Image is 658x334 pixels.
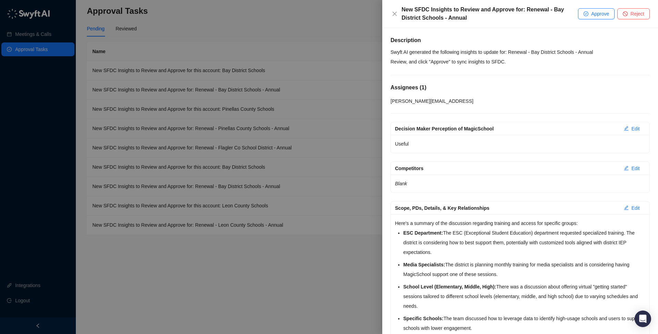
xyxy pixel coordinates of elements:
[624,205,629,210] span: edit
[618,203,645,214] button: Edit
[403,260,645,279] li: The district is planning monthly training for media specialists and is considering having MagicSc...
[392,11,397,17] span: close
[631,204,640,212] span: Edit
[630,10,644,18] span: Reject
[391,98,473,104] span: [PERSON_NAME][EMAIL_ADDRESS]
[584,11,588,16] span: check-circle
[391,83,650,92] h5: Assignees ( 1 )
[403,316,444,321] strong: Specific Schools:
[403,282,645,311] li: There was a discussion about offering virtual "getting started" sessions tailored to different sc...
[395,204,618,212] div: Scope, PDs, Details, & Key Relationships
[578,8,615,19] button: Approve
[395,125,618,132] div: Decision Maker Perception of MagicSchool
[391,36,650,45] h5: Description
[403,230,443,236] strong: ESC Department:
[635,311,651,327] div: Open Intercom Messenger
[403,314,645,333] li: The team discussed how to leverage data to identify high-usage schools and users to support schoo...
[395,165,618,172] div: Competitors
[395,218,645,228] p: Here's a summary of the discussion regarding training and access for specific groups:
[395,139,645,149] p: Useful
[617,8,650,19] button: Reject
[631,165,640,172] span: Edit
[618,163,645,174] button: Edit
[623,11,628,16] span: stop
[403,228,645,257] li: The ESC (Exceptional Student Education) department requested specialized training. The district i...
[403,284,496,289] strong: School Level (Elementary, Middle, High):
[624,166,629,170] span: edit
[391,10,399,18] button: Close
[403,262,445,267] strong: Media Specialists:
[395,181,407,186] em: Blank
[591,10,609,18] span: Approve
[631,125,640,132] span: Edit
[402,6,578,22] div: New SFDC Insights to Review and Approve for: Renewal - Bay District Schools - Annual
[618,123,645,134] button: Edit
[391,47,650,57] p: Swyft AI generated the following insights to update for: Renewal - Bay District Schools - Annual
[624,126,629,131] span: edit
[391,57,650,67] p: Review, and click "Approve" to sync insights to SFDC.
